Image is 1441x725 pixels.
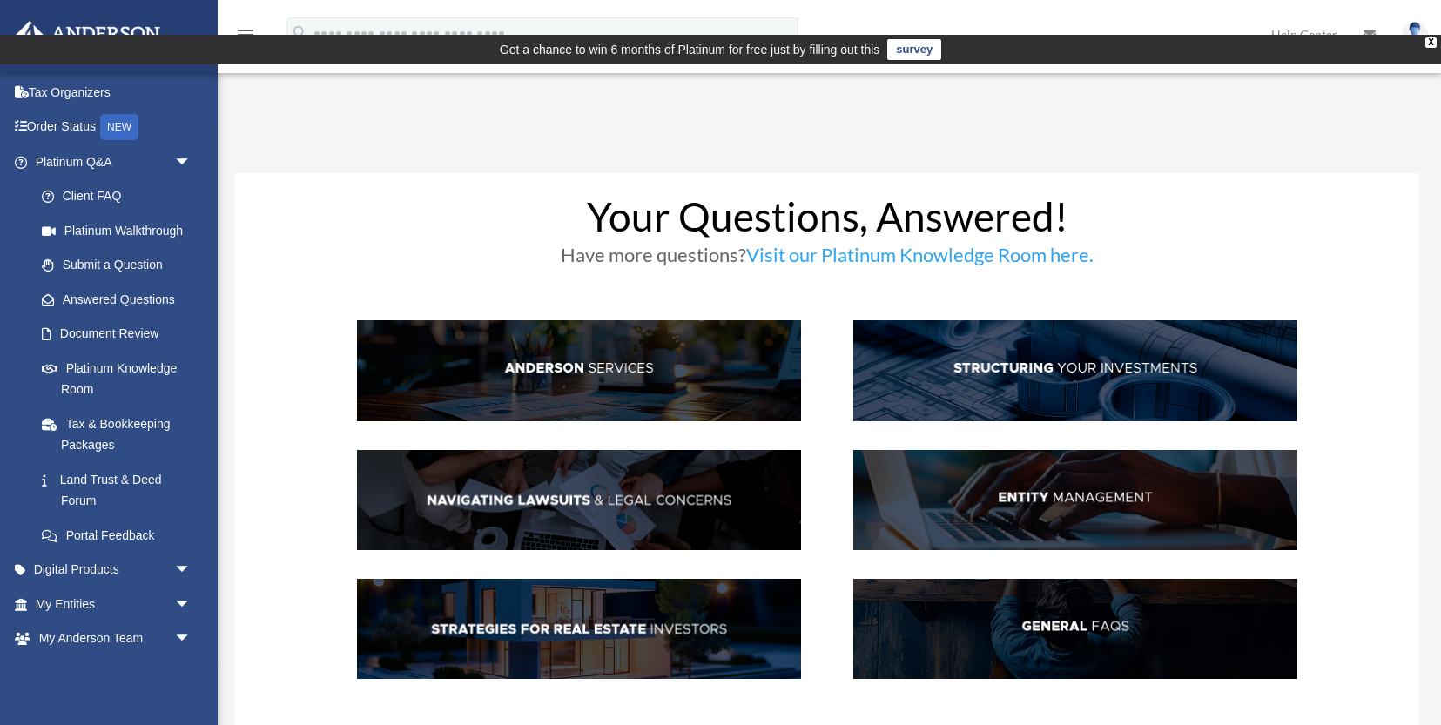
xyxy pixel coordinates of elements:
[357,197,1297,245] h1: Your Questions, Answered!
[24,282,218,317] a: Answered Questions
[357,450,801,551] img: NavLaw_hdr
[24,351,218,406] a: Platinum Knowledge Room
[24,518,218,553] a: Portal Feedback
[100,114,138,140] div: NEW
[12,655,218,690] a: My Documentsarrow_drop_down
[24,317,218,352] a: Document Review
[235,30,256,45] a: menu
[746,243,1094,275] a: Visit our Platinum Knowledge Room here.
[12,110,218,145] a: Order StatusNEW
[24,406,218,462] a: Tax & Bookkeeping Packages
[1425,37,1437,48] div: close
[12,144,218,179] a: Platinum Q&Aarrow_drop_down
[24,462,218,518] a: Land Trust & Deed Forum
[24,213,218,248] a: Platinum Walkthrough
[174,655,209,691] span: arrow_drop_down
[174,587,209,622] span: arrow_drop_down
[174,553,209,588] span: arrow_drop_down
[24,248,218,283] a: Submit a Question
[357,579,801,680] img: StratsRE_hdr
[853,579,1297,680] img: GenFAQ_hdr
[357,320,801,421] img: AndServ_hdr
[500,39,880,60] div: Get a chance to win 6 months of Platinum for free just by filling out this
[12,75,218,110] a: Tax Organizers
[8,21,165,55] img: Anderson Advisors Platinum Portal
[174,144,209,180] span: arrow_drop_down
[357,245,1297,273] h3: Have more questions?
[12,621,218,656] a: My Anderson Teamarrow_drop_down
[12,553,218,587] a: Digital Productsarrow_drop_down
[174,621,209,657] span: arrow_drop_down
[853,450,1297,551] img: EntManag_hdr
[887,39,941,60] a: survey
[853,320,1297,421] img: StructInv_hdr
[235,24,256,45] i: menu
[24,179,209,214] a: Client FAQ
[1402,22,1428,47] img: User Pic
[12,587,218,621] a: My Entitiesarrow_drop_down
[291,23,310,43] i: search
